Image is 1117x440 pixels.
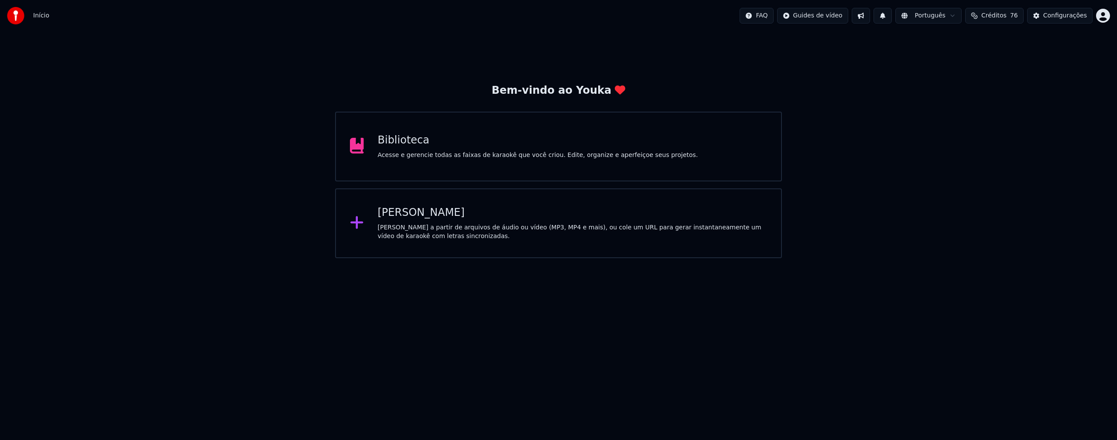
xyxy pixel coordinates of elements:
button: Créditos76 [965,8,1024,24]
span: 76 [1010,11,1018,20]
div: [PERSON_NAME] [378,206,768,220]
img: youka [7,7,24,24]
div: Acesse e gerencie todas as faixas de karaokê que você criou. Edite, organize e aperfeiçoe seus pr... [378,151,698,160]
div: [PERSON_NAME] a partir de arquivos de áudio ou vídeo (MP3, MP4 e mais), ou cole um URL para gerar... [378,223,768,241]
span: Início [33,11,49,20]
button: FAQ [740,8,773,24]
div: Bem-vindo ao Youka [492,84,625,98]
button: Configurações [1027,8,1093,24]
div: Configurações [1043,11,1087,20]
button: Guides de vídeo [777,8,848,24]
div: Biblioteca [378,133,698,147]
span: Créditos [981,11,1007,20]
nav: breadcrumb [33,11,49,20]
